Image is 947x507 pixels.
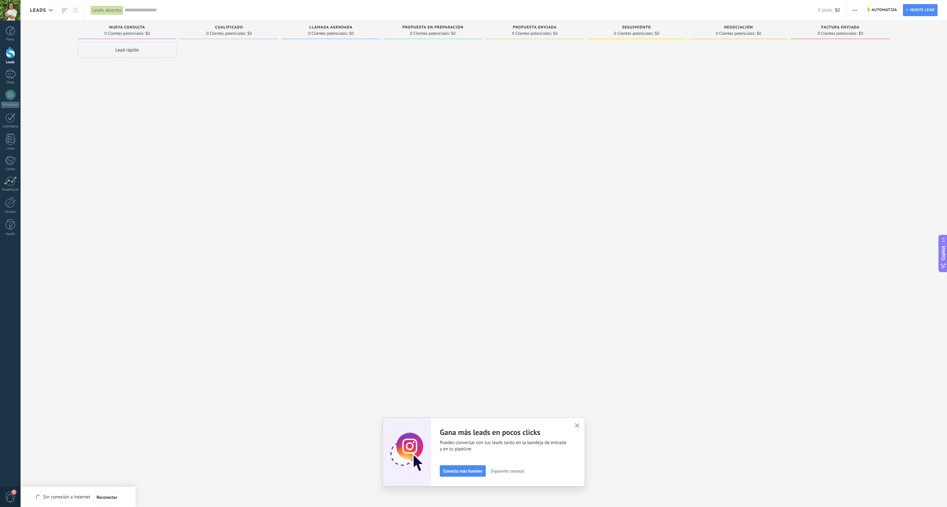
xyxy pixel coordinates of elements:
a: Automatiza [864,4,900,16]
span: Puedes conversar con tus leads tanto en la bandeja de entrada y en tu pipeline [440,440,567,452]
span: $0 [757,32,761,35]
span: $0 [451,32,456,35]
div: Lead rápido [78,42,177,58]
span: 2 [11,490,16,495]
span: Nuevo lead [910,4,935,16]
div: Ajustes [1,210,20,214]
div: Ayuda [1,232,20,236]
div: Panel [1,38,20,42]
div: Leads abiertos [91,6,123,15]
span: Copilot [940,246,946,260]
span: 0 Clientes potenciales: [206,32,246,35]
span: Automatiza [871,4,897,16]
div: Negociación [692,25,785,31]
span: Reconectar [97,495,117,499]
div: Leads [1,60,20,64]
div: Propuesta en preparación [387,25,479,31]
span: 0 Clientes potenciales: [308,32,348,35]
span: Cualificado [215,25,243,30]
span: 0 Clientes potenciales: [818,32,857,35]
a: Nuevo lead [903,4,938,16]
span: 0 Clientes potenciales: [716,32,755,35]
div: Cualificado [183,25,275,31]
span: 0 Clientes potenciales: [410,32,450,35]
span: 0 Clientes potenciales: [512,32,551,35]
div: Seguimiento [590,25,683,31]
span: Siguiente consejo [491,469,524,473]
span: Conecta más fuentes [443,469,482,473]
span: Propuesta enviada [513,25,557,30]
span: $0 [859,32,863,35]
button: Siguiente consejo [488,466,527,476]
span: Factura enviada [821,25,860,30]
span: 0 leads: [818,7,833,13]
span: Nueva consulta [109,25,145,30]
button: Reconectar [94,492,120,502]
div: Propuesta enviada [489,25,581,31]
span: $0 [835,7,840,13]
span: Propuesta en preparación [402,25,464,30]
div: Estadísticas [1,188,20,192]
span: 0 Clientes potenciales: [104,32,144,35]
button: Conecta más fuentes [440,465,486,477]
span: $0 [146,32,150,35]
div: Calendario [1,125,20,129]
h2: Gana más leads en pocos clicks [440,427,567,437]
span: Negociación [724,25,753,30]
span: Leads [30,7,46,13]
div: Correo [1,167,20,171]
span: Llamada agendada [309,25,352,30]
div: Llamada agendada [285,25,377,31]
span: $0 [655,32,659,35]
div: Nueva consulta [81,25,173,31]
span: $0 [247,32,252,35]
div: Sin conexión a Internet [36,492,120,502]
div: Chats [1,81,20,85]
div: WhatsApp [1,102,19,108]
div: Listas [1,147,20,151]
span: 0 Clientes potenciales: [614,32,653,35]
span: Seguimiento [622,25,651,30]
span: $0 [553,32,558,35]
div: Factura enviada [794,25,887,31]
span: $0 [349,32,354,35]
